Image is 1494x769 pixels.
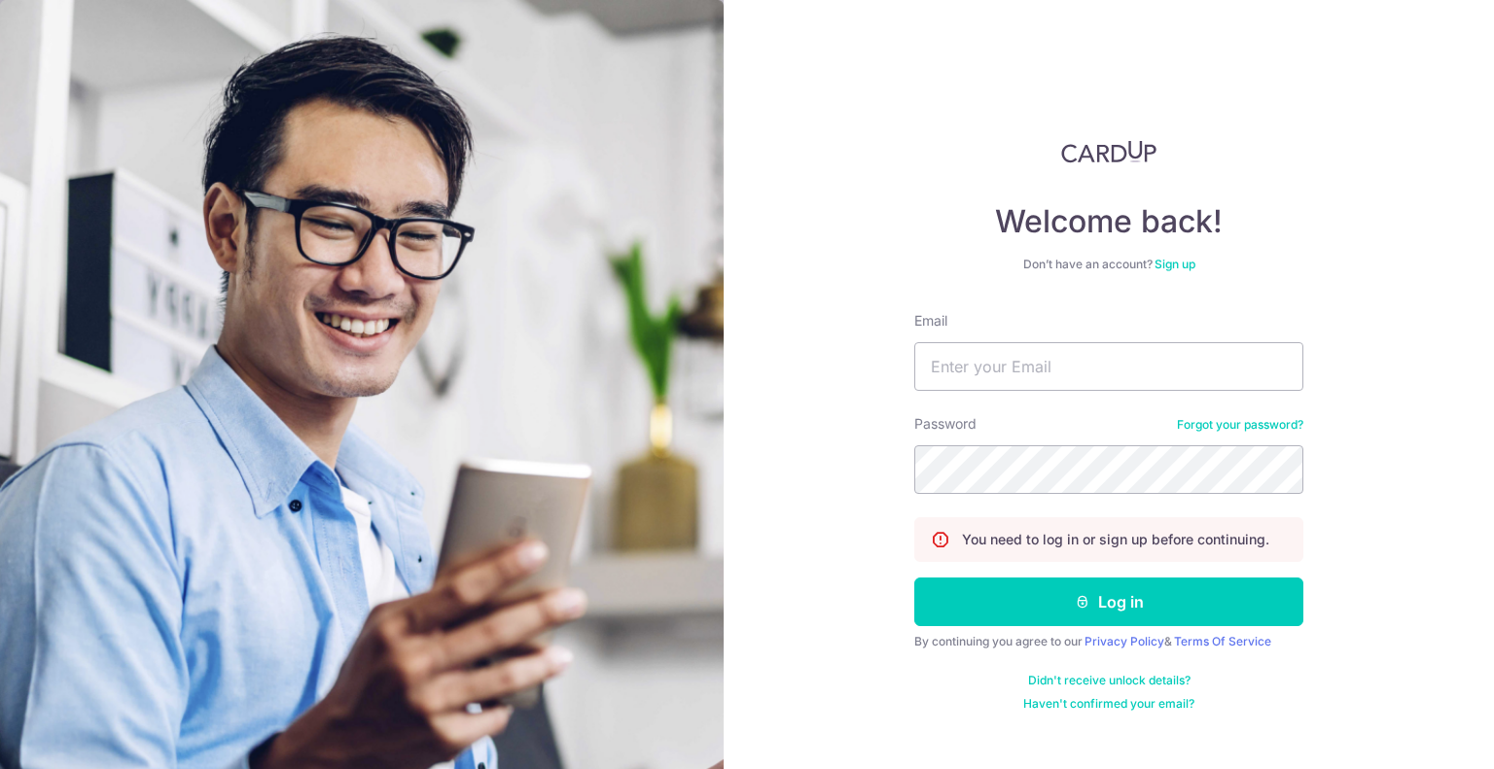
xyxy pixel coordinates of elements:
[962,530,1269,549] p: You need to log in or sign up before continuing.
[1177,417,1303,433] a: Forgot your password?
[914,257,1303,272] div: Don’t have an account?
[1023,696,1194,712] a: Haven't confirmed your email?
[914,634,1303,649] div: By continuing you agree to our &
[1155,257,1195,271] a: Sign up
[1174,634,1271,648] a: Terms Of Service
[1028,673,1191,688] a: Didn't receive unlock details?
[914,414,977,434] label: Password
[914,342,1303,391] input: Enter your Email
[1085,634,1164,648] a: Privacy Policy
[914,202,1303,241] h4: Welcome back!
[914,577,1303,626] button: Log in
[1061,140,1156,163] img: CardUp Logo
[914,311,947,331] label: Email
